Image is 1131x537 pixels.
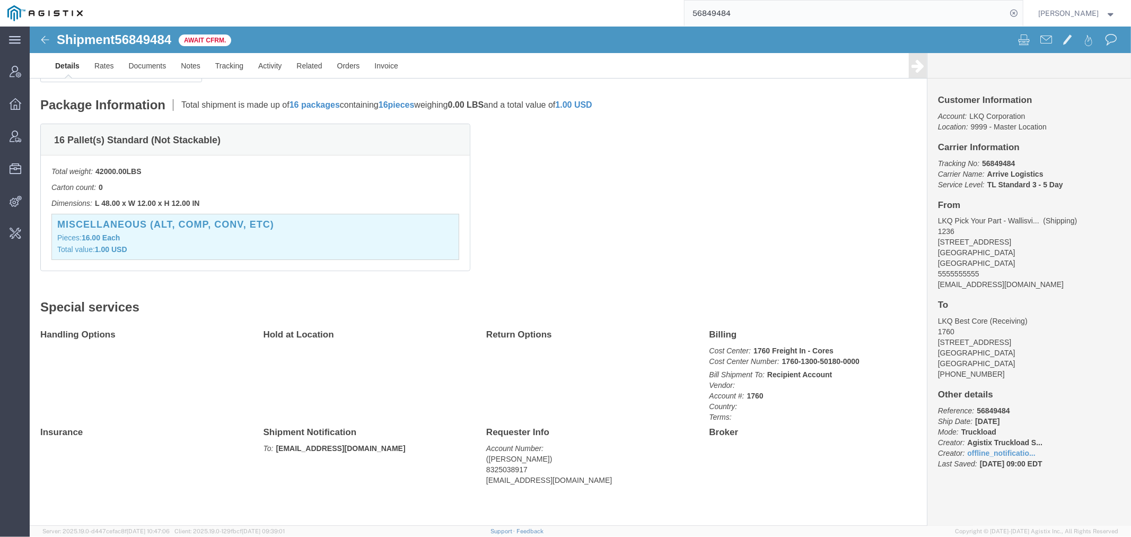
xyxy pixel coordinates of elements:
[7,5,83,21] img: logo
[174,528,285,534] span: Client: 2025.19.0-129fbcf
[127,528,170,534] span: [DATE] 10:47:06
[1038,7,1117,20] button: [PERSON_NAME]
[30,27,1131,526] iframe: FS Legacy Container
[42,528,170,534] span: Server: 2025.19.0-d447cefac8f
[242,528,285,534] span: [DATE] 09:39:01
[1039,7,1099,19] span: Carrie Virgilio
[955,527,1118,536] span: Copyright © [DATE]-[DATE] Agistix Inc., All Rights Reserved
[685,1,1007,26] input: Search for shipment number, reference number
[516,528,543,534] a: Feedback
[490,528,517,534] a: Support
